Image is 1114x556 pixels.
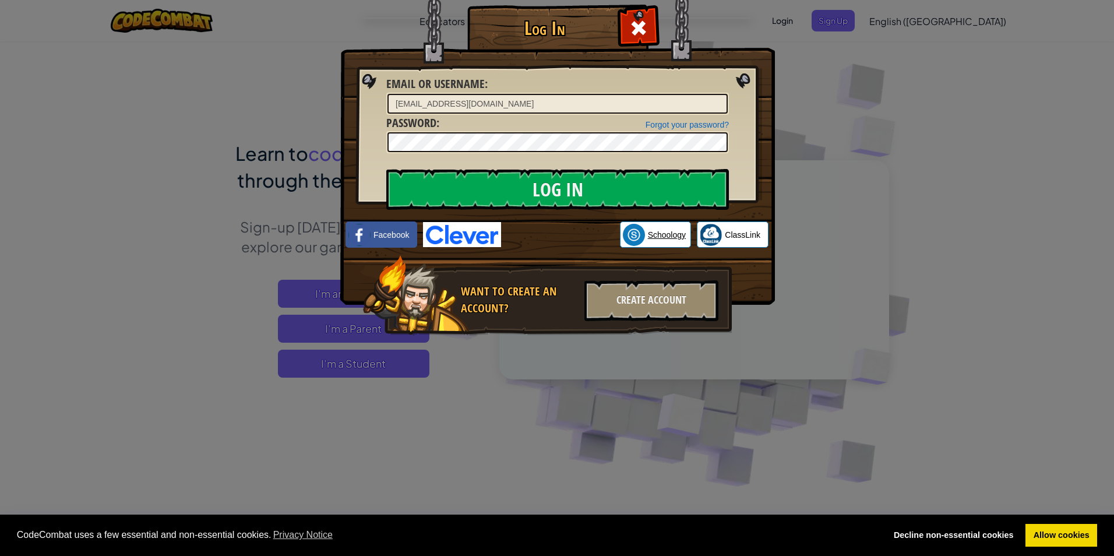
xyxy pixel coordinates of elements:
[373,229,409,241] span: Facebook
[386,115,439,132] label: :
[470,18,619,38] h1: Log In
[1025,524,1097,547] a: allow cookies
[700,224,722,246] img: classlink-logo-small.png
[886,524,1021,547] a: deny cookies
[386,76,488,93] label: :
[17,526,877,544] span: CodeCombat uses a few essential and non-essential cookies.
[648,229,686,241] span: Schoology
[386,169,729,210] input: Log In
[623,224,645,246] img: schoology.png
[584,280,718,321] div: Create Account
[348,224,371,246] img: facebook_small.png
[646,120,729,129] a: Forgot your password?
[272,526,335,544] a: learn more about cookies
[501,222,620,248] iframe: Sign in with Google Button
[461,283,577,316] div: Want to create an account?
[386,115,436,131] span: Password
[423,222,501,247] img: clever-logo-blue.png
[725,229,760,241] span: ClassLink
[386,76,485,92] span: Email or Username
